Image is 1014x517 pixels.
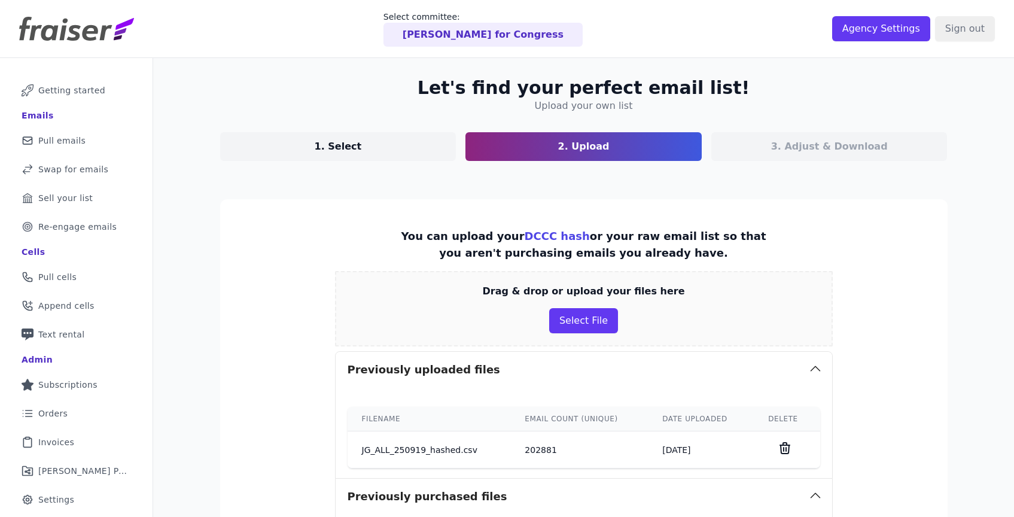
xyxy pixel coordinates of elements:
td: [DATE] [648,431,754,469]
th: Delete [754,407,820,431]
span: Swap for emails [38,163,108,175]
button: Previously purchased files [336,479,832,515]
span: Re-engage emails [38,221,117,233]
span: [PERSON_NAME] Performance [38,465,129,477]
p: [PERSON_NAME] for Congress [403,28,564,42]
th: Filename [348,407,511,431]
a: 1. Select [220,132,456,161]
th: Date uploaded [648,407,754,431]
span: Subscriptions [38,379,98,391]
div: Admin [22,354,53,366]
p: Drag & drop or upload your files here [482,284,684,299]
a: Re-engage emails [10,214,143,240]
input: Sign out [935,16,995,41]
a: 2. Upload [465,132,702,161]
p: You can upload your or your raw email list so that you aren't purchasing emails you already have. [397,228,771,261]
a: Orders [10,400,143,427]
h3: Previously uploaded files [348,361,500,378]
span: Settings [38,494,74,506]
span: Pull cells [38,271,77,283]
th: Email count (unique) [510,407,648,431]
p: Select committee: [383,11,583,23]
div: Cells [22,246,45,258]
a: Select committee: [PERSON_NAME] for Congress [383,11,583,47]
td: JG_ALL_250919_hashed.csv [348,431,511,469]
span: Pull emails [38,135,86,147]
h2: Let's find your perfect email list! [418,77,750,99]
span: Sell your list [38,192,93,204]
h3: Previously purchased files [348,488,507,505]
img: Fraiser Logo [19,17,134,41]
a: Getting started [10,77,143,104]
a: [PERSON_NAME] Performance [10,458,143,484]
span: Getting started [38,84,105,96]
td: 202881 [510,431,648,469]
a: Append cells [10,293,143,319]
a: Subscriptions [10,372,143,398]
div: Emails [22,110,54,121]
input: Agency Settings [832,16,930,41]
p: 2. Upload [558,139,610,154]
span: Text rental [38,329,85,340]
a: Settings [10,486,143,513]
a: Sell your list [10,185,143,211]
p: 3. Adjust & Download [771,139,888,154]
a: DCCC hash [525,230,590,242]
p: 1. Select [315,139,362,154]
a: Pull cells [10,264,143,290]
span: Invoices [38,436,74,448]
a: Swap for emails [10,156,143,183]
a: Text rental [10,321,143,348]
span: Append cells [38,300,95,312]
a: Pull emails [10,127,143,154]
button: Previously uploaded files [336,352,832,388]
h4: Upload your own list [535,99,633,113]
a: Invoices [10,429,143,455]
button: Select File [549,308,618,333]
span: Orders [38,407,68,419]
